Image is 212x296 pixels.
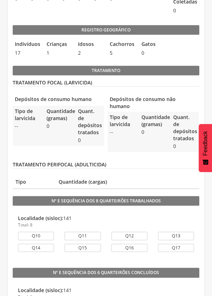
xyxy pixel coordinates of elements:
[76,41,104,49] legend: Idosos
[18,287,63,294] strong: Localidade (sisloc):
[13,196,199,206] legend: Nº e sequência dos 8 quarteirões trabalhados
[171,143,199,150] span: 0
[65,232,101,240] div: Q11
[171,114,199,142] legend: Quant. de depósitos tratados
[108,41,136,49] legend: Cachorros
[76,108,104,136] legend: Quant. de depósitos tratados
[44,108,73,122] legend: Quantidade (gramas)
[171,7,175,14] span: 0
[139,49,168,57] span: 0
[44,49,73,57] span: 1
[18,244,54,252] div: Q14
[108,96,199,110] legend: Depósitos de consumo não humano
[13,25,199,35] legend: Registro geográfico
[56,176,199,189] th: Quantidade (cargas)
[13,108,41,122] legend: Tipo de larvicida
[139,129,168,136] span: 0
[76,49,104,57] span: 2
[13,268,199,278] legend: Nº e sequência dos 6 quarteirões concluídos
[202,131,208,156] span: Feedback
[13,96,104,104] legend: Depósitos de consumo humano
[108,114,136,128] legend: Tipo de larvicida
[13,66,199,76] legend: Tratamento
[139,114,168,128] legend: Quantidade (gramas)
[111,244,147,252] div: Q16
[18,215,194,228] div: 141
[13,79,199,87] legend: TRATAMENTO FOCAL (LARVICIDA)
[158,244,194,252] div: Q17
[199,124,212,172] button: Feedback - Mostrar pesquisa
[18,215,63,221] strong: Localidade (sisloc):
[18,232,54,240] div: Q10
[13,176,56,189] th: Tipo
[108,129,136,136] span: --
[111,232,147,240] div: Q12
[13,41,41,49] legend: Indivíduos
[13,123,41,130] span: --
[18,222,194,228] p: Total: 8
[76,137,104,144] span: 0
[158,232,194,240] div: Q13
[44,123,73,130] span: 0
[44,41,73,49] legend: Crianças
[108,49,136,57] span: 5
[13,49,41,57] span: 17
[65,244,101,252] div: Q15
[13,161,199,168] legend: TRATAMENTO PERIFOCAL (ADULTICIDA)
[139,41,168,49] legend: Gatos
